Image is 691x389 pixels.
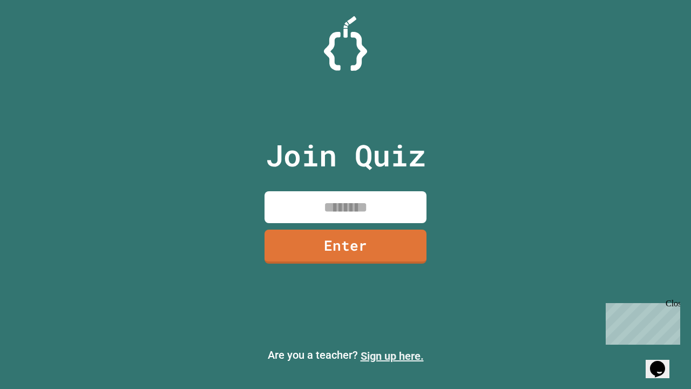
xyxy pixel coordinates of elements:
p: Are you a teacher? [9,347,682,364]
a: Sign up here. [361,350,424,363]
img: Logo.svg [324,16,367,71]
div: Chat with us now!Close [4,4,74,69]
a: Enter [265,230,426,264]
iframe: chat widget [601,299,680,345]
p: Join Quiz [266,133,426,178]
iframe: chat widget [646,346,680,378]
